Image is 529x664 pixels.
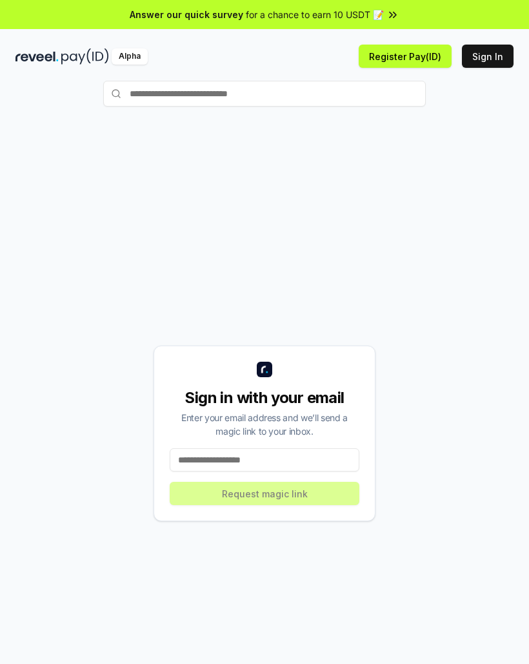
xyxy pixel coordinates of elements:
[61,48,109,65] img: pay_id
[112,48,148,65] div: Alpha
[170,411,359,438] div: Enter your email address and we’ll send a magic link to your inbox.
[130,8,243,21] span: Answer our quick survey
[15,48,59,65] img: reveel_dark
[170,388,359,408] div: Sign in with your email
[257,362,272,377] img: logo_small
[359,45,452,68] button: Register Pay(ID)
[246,8,384,21] span: for a chance to earn 10 USDT 📝
[462,45,514,68] button: Sign In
